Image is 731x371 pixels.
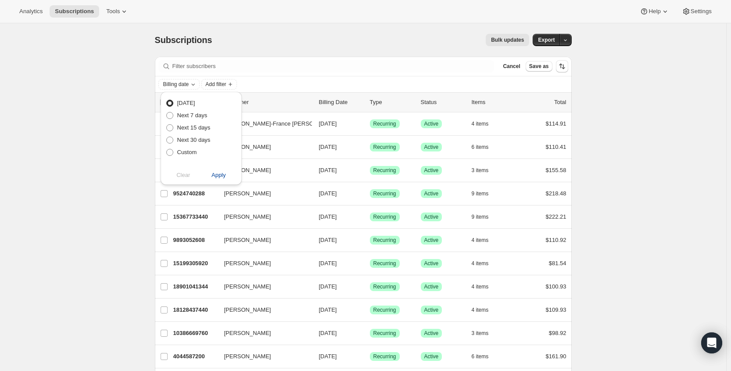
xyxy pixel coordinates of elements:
[554,98,566,107] p: Total
[546,306,566,313] span: $109.93
[319,237,337,243] span: [DATE]
[173,164,566,176] div: 17276207296[PERSON_NAME][DATE]SuccessRecurringSuccessActive3 items$155.58
[691,8,712,15] span: Settings
[219,280,307,294] button: [PERSON_NAME]
[424,283,439,290] span: Active
[546,237,566,243] span: $110.92
[173,118,566,130] div: 10568892608[PERSON_NAME]-France [PERSON_NAME][DATE]SuccessRecurringSuccessActive4 items$114.91
[319,283,337,290] span: [DATE]
[319,213,337,220] span: [DATE]
[319,260,337,267] span: [DATE]
[424,120,439,127] span: Active
[373,144,396,151] span: Recurring
[472,306,489,313] span: 4 items
[538,36,555,43] span: Export
[224,352,271,361] span: [PERSON_NAME]
[50,5,99,18] button: Subscriptions
[205,81,226,88] span: Add filter
[373,190,396,197] span: Recurring
[219,163,307,177] button: [PERSON_NAME]
[173,352,217,361] p: 4044587200
[491,36,524,43] span: Bulk updates
[546,353,566,360] span: $161.90
[677,5,717,18] button: Settings
[173,141,566,153] div: 18848415936[PERSON_NAME][DATE]SuccessRecurringSuccessActive6 items$110.41
[319,330,337,336] span: [DATE]
[546,213,566,220] span: $222.21
[526,61,552,72] button: Save as
[472,190,489,197] span: 9 items
[224,119,339,128] span: [PERSON_NAME]-France [PERSON_NAME]
[173,234,566,246] div: 9893052608[PERSON_NAME][DATE]SuccessRecurringSuccessActive4 items$110.92
[224,306,271,314] span: [PERSON_NAME]
[173,98,566,107] div: IDCustomerBilling DateTypeStatusItemsTotal
[649,8,660,15] span: Help
[424,237,439,244] span: Active
[224,143,271,151] span: [PERSON_NAME]
[219,326,307,340] button: [PERSON_NAME]
[211,171,226,180] span: Apply
[224,236,271,245] span: [PERSON_NAME]
[201,79,236,90] button: Add filter
[424,260,439,267] span: Active
[546,144,566,150] span: $110.41
[472,237,489,244] span: 4 items
[472,141,498,153] button: 6 items
[173,327,566,339] div: 10386669760[PERSON_NAME][DATE]SuccessRecurringSuccessActive3 items$98.92
[319,144,337,150] span: [DATE]
[370,98,414,107] div: Type
[472,330,489,337] span: 3 items
[549,330,566,336] span: $98.92
[472,234,498,246] button: 4 items
[472,283,489,290] span: 4 items
[163,81,189,88] span: Billing date
[219,303,307,317] button: [PERSON_NAME]
[499,61,523,72] button: Cancel
[319,120,337,127] span: [DATE]
[373,330,396,337] span: Recurring
[424,330,439,337] span: Active
[173,304,566,316] div: 18128437440[PERSON_NAME][DATE]SuccessRecurringSuccessActive4 items$109.93
[472,260,489,267] span: 4 items
[173,259,217,268] p: 15199305920
[546,190,566,197] span: $218.48
[219,117,307,131] button: [PERSON_NAME]-France [PERSON_NAME]
[546,283,566,290] span: $100.93
[319,167,337,173] span: [DATE]
[173,329,217,338] p: 10386669760
[421,98,465,107] p: Status
[19,8,43,15] span: Analytics
[224,98,312,107] p: Customer
[173,350,566,363] div: 4044587200[PERSON_NAME][DATE]SuccessRecurringSuccessActive6 items$161.90
[173,213,217,221] p: 15367733440
[219,187,307,201] button: [PERSON_NAME]
[319,190,337,197] span: [DATE]
[472,164,498,176] button: 3 items
[634,5,674,18] button: Help
[177,112,208,119] span: Next 7 days
[177,149,197,155] span: Custom
[173,211,566,223] div: 15367733440[PERSON_NAME][DATE]SuccessRecurringSuccessActive9 items$222.21
[424,167,439,174] span: Active
[224,166,271,175] span: [PERSON_NAME]
[219,349,307,364] button: [PERSON_NAME]
[224,189,271,198] span: [PERSON_NAME]
[424,190,439,197] span: Active
[55,8,94,15] span: Subscriptions
[472,120,489,127] span: 4 items
[224,259,271,268] span: [PERSON_NAME]
[472,304,498,316] button: 4 items
[173,257,566,270] div: 15199305920[PERSON_NAME][DATE]SuccessRecurringSuccessActive4 items$81.54
[373,353,396,360] span: Recurring
[486,34,529,46] button: Bulk updates
[472,213,489,220] span: 9 items
[373,306,396,313] span: Recurring
[546,120,566,127] span: $114.91
[155,35,212,45] span: Subscriptions
[549,260,566,267] span: $81.54
[424,213,439,220] span: Active
[472,281,498,293] button: 4 items
[319,98,363,107] p: Billing Date
[319,353,337,360] span: [DATE]
[224,213,271,221] span: [PERSON_NAME]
